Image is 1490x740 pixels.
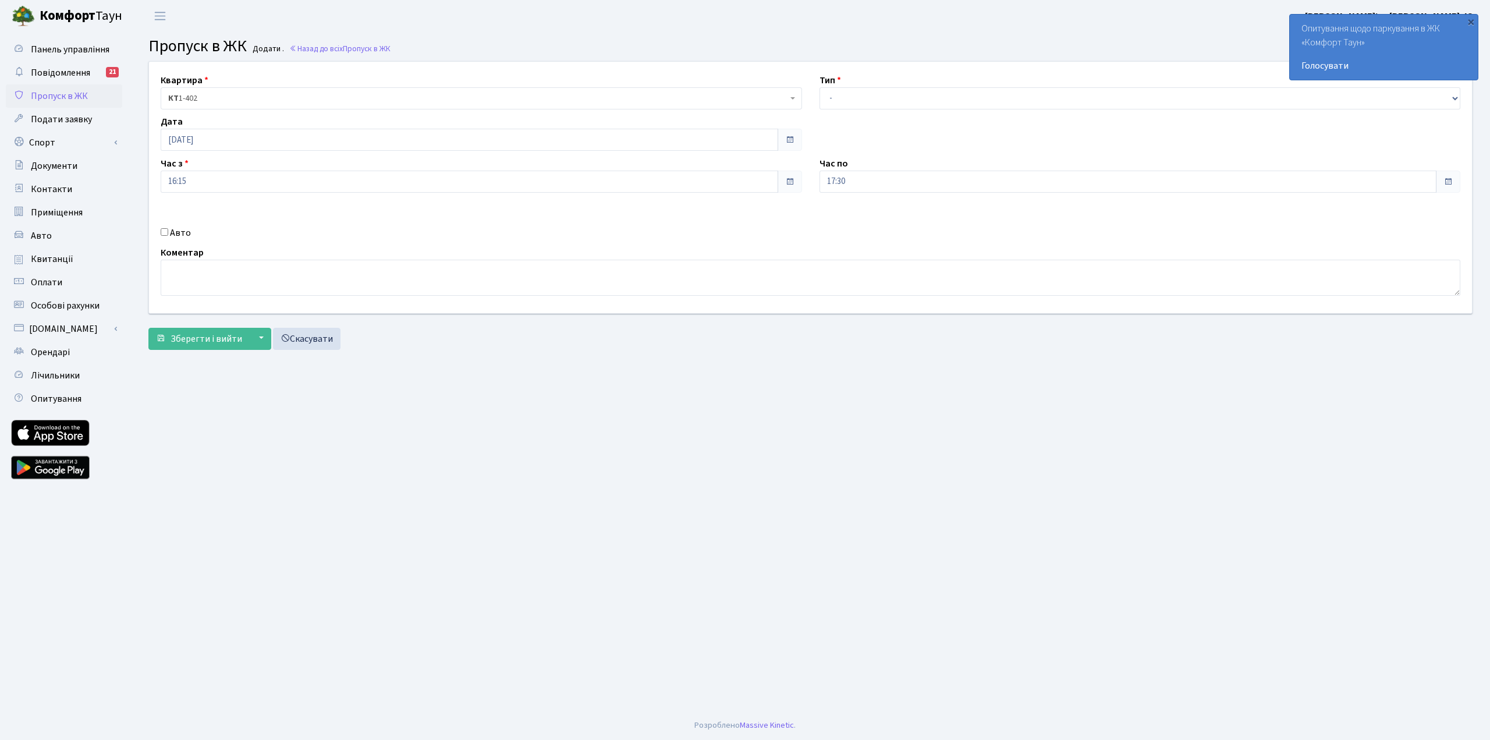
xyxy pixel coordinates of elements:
[694,719,796,732] div: Розроблено .
[289,43,391,54] a: Назад до всіхПропуск в ЖК
[6,108,122,131] a: Подати заявку
[6,364,122,387] a: Лічильники
[31,90,88,102] span: Пропуск в ЖК
[161,73,208,87] label: Квартира
[6,247,122,271] a: Квитанції
[161,115,183,129] label: Дата
[6,224,122,247] a: Авто
[168,93,787,104] span: <b>КТ</b>&nbsp;&nbsp;&nbsp;&nbsp;1-402
[146,6,175,26] button: Переключити навігацію
[31,43,109,56] span: Панель управління
[40,6,95,25] b: Комфорт
[6,341,122,364] a: Орендарі
[6,271,122,294] a: Оплати
[31,183,72,196] span: Контакти
[819,73,841,87] label: Тип
[31,160,77,172] span: Документи
[31,369,80,382] span: Лічильники
[6,201,122,224] a: Приміщення
[6,131,122,154] a: Спорт
[31,113,92,126] span: Подати заявку
[168,93,179,104] b: КТ
[1305,9,1476,23] a: [PERSON_NAME]’єв [PERSON_NAME]. Ю.
[31,392,81,405] span: Опитування
[31,206,83,219] span: Приміщення
[40,6,122,26] span: Таун
[1305,10,1476,23] b: [PERSON_NAME]’єв [PERSON_NAME]. Ю.
[250,44,284,54] small: Додати .
[170,226,191,240] label: Авто
[12,5,35,28] img: logo.png
[31,66,90,79] span: Повідомлення
[6,84,122,108] a: Пропуск в ЖК
[6,387,122,410] a: Опитування
[31,299,100,312] span: Особові рахунки
[106,67,119,77] div: 21
[31,253,73,265] span: Квитанції
[171,332,242,345] span: Зберегти і вийти
[819,157,848,171] label: Час по
[6,154,122,178] a: Документи
[31,229,52,242] span: Авто
[6,178,122,201] a: Контакти
[6,317,122,341] a: [DOMAIN_NAME]
[161,246,204,260] label: Коментар
[6,38,122,61] a: Панель управління
[1290,15,1478,80] div: Опитування щодо паркування в ЖК «Комфорт Таун»
[161,87,802,109] span: <b>КТ</b>&nbsp;&nbsp;&nbsp;&nbsp;1-402
[273,328,340,350] a: Скасувати
[6,294,122,317] a: Особові рахунки
[1465,16,1477,27] div: ×
[161,157,189,171] label: Час з
[31,276,62,289] span: Оплати
[31,346,70,359] span: Орендарі
[6,61,122,84] a: Повідомлення21
[343,43,391,54] span: Пропуск в ЖК
[148,34,247,58] span: Пропуск в ЖК
[740,719,794,731] a: Massive Kinetic
[148,328,250,350] button: Зберегти і вийти
[1301,59,1466,73] a: Голосувати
